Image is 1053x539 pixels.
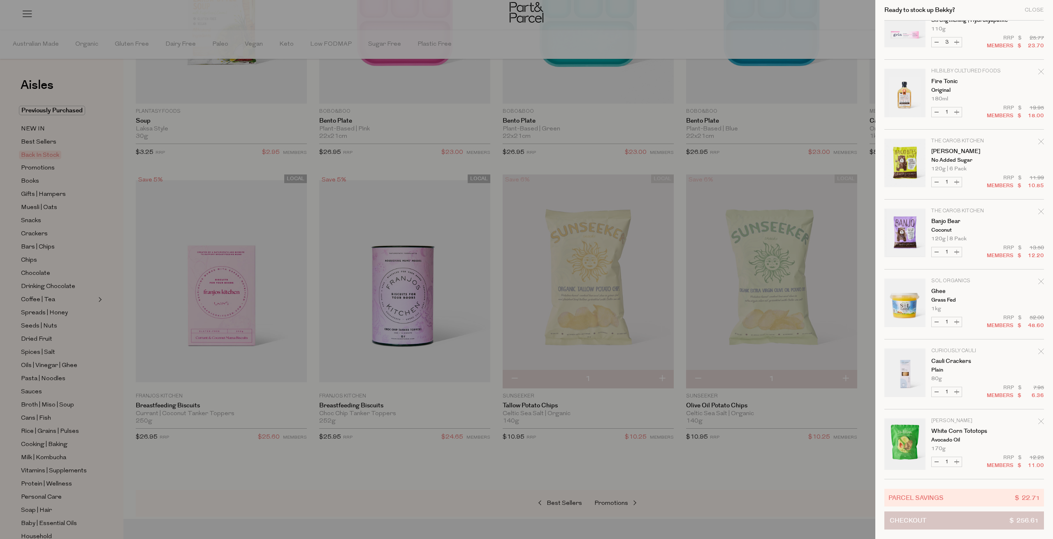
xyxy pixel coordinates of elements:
[1025,7,1044,13] div: Close
[1038,137,1044,149] div: Remove Carob Sultanas
[1038,277,1044,288] div: Remove Ghee
[931,218,995,224] a: Banjo Bear
[931,88,995,93] p: Original
[884,7,955,13] h2: Ready to stock up Bekky?
[931,428,995,434] a: White Corn Tototops
[931,446,946,451] span: 170g
[931,279,995,283] p: Sol Organics
[942,387,952,397] input: QTY Cauli Crackers
[1015,493,1040,502] span: $ 22.71
[931,18,995,23] p: Strengthening | Hydroxyapatite
[931,166,967,172] span: 120g | 6 Pack
[884,511,1044,530] button: Checkout$ 256.61
[931,69,995,74] p: Hilbilby Cultured Foods
[1009,512,1039,529] span: $ 256.61
[942,107,952,117] input: QTY Fire Tonic
[931,306,941,311] span: 1kg
[931,418,995,423] p: [PERSON_NAME]
[942,177,952,187] input: QTY Carob Sultanas
[931,297,995,303] p: Grass Fed
[931,26,946,32] span: 110g
[931,228,995,233] p: Coconut
[931,149,995,154] a: [PERSON_NAME]
[1038,207,1044,218] div: Remove Banjo Bear
[931,288,995,294] a: Ghee
[888,493,944,502] span: Parcel Savings
[890,512,926,529] span: Checkout
[931,376,942,381] span: 80g
[1038,347,1044,358] div: Remove Cauli Crackers
[931,358,995,364] a: Cauli Crackers
[931,96,948,102] span: 180ml
[931,139,995,144] p: The Carob Kitchen
[931,236,967,242] span: 120g | 8 Pack
[931,158,995,163] p: No Added Sugar
[942,457,952,467] input: QTY White Corn Tototops
[931,79,995,84] a: Fire Tonic
[931,437,995,443] p: Avocado Oil
[942,247,952,257] input: QTY Banjo Bear
[1038,417,1044,428] div: Remove White Corn Tototops
[1038,67,1044,79] div: Remove Fire Tonic
[942,317,952,327] input: QTY Ghee
[931,348,995,353] p: Curiously Cauli
[931,209,995,214] p: The Carob Kitchen
[931,367,995,373] p: Plain
[942,37,952,47] input: QTY Toothpaste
